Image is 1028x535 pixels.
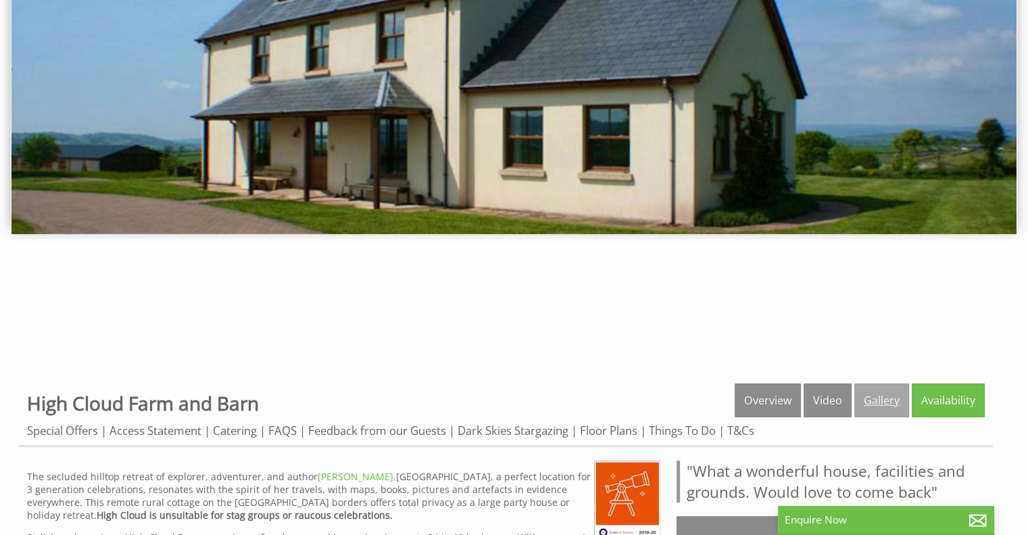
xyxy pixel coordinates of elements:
[268,423,297,438] a: FAQS
[27,423,98,438] a: Special Offers
[804,383,852,417] a: Video
[735,383,801,417] a: Overview
[27,390,259,416] a: High Cloud Farm and Barn
[649,423,716,438] a: Things To Do
[308,423,446,438] a: Feedback from our Guests
[27,470,660,521] p: The secluded hilltop retreat of explorer, adventurer, and author [GEOGRAPHIC_DATA], a perfect loc...
[318,470,396,483] a: [PERSON_NAME],
[677,461,985,503] blockquote: "What a wonderful house, facilities and grounds. Would love to come back"
[213,423,257,438] a: Catering
[458,423,568,438] a: Dark Skies Stargazing
[8,269,1020,371] iframe: Customer reviews powered by Trustpilot
[912,383,985,417] a: Availability
[109,423,201,438] a: Access Statement
[727,423,754,438] a: T&Cs
[785,513,987,527] p: Enquire Now
[580,423,637,438] a: Floor Plans
[854,383,909,417] a: Gallery
[97,509,393,521] strong: High Cloud is unsuitable for stag groups or raucous celebrations.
